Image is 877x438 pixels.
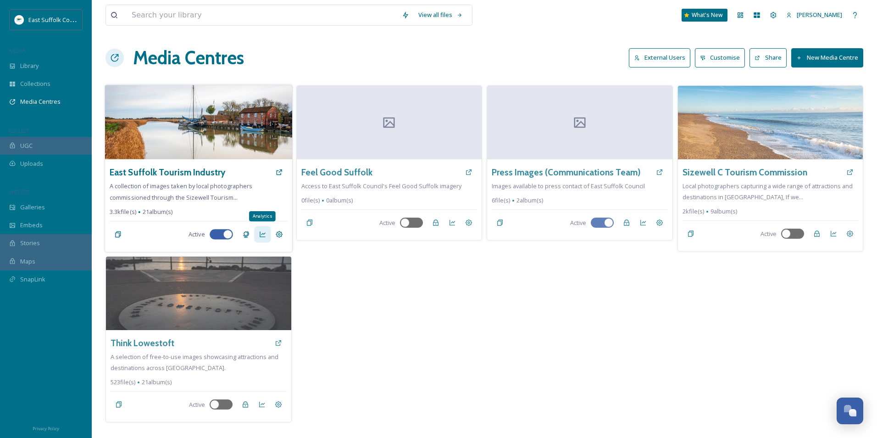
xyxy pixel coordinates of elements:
span: [PERSON_NAME] [797,11,842,19]
a: Feel Good Suffolk [301,166,372,179]
span: Collections [20,79,50,88]
span: Uploads [20,159,43,168]
a: Sizewell C Tourism Commission [683,166,807,179]
img: ESC%20Logo.png [15,15,24,24]
input: Search your library [127,5,397,25]
span: 0 album(s) [326,196,353,205]
span: 0 file(s) [301,196,320,205]
span: 2k file(s) [683,207,704,216]
a: View all files [414,6,467,24]
a: Analytics [254,226,271,242]
span: UGC [20,141,33,150]
span: Active [760,230,777,238]
a: Press Images (Communications Team) [492,166,641,179]
h1: Media Centres [133,44,244,72]
span: A selection of free-to-use images showcasing attractions and destinations across [GEOGRAPHIC_DATA]. [111,353,278,372]
img: 24eb51f6-f40c-4c4b-bb53-ce625a3b5ec6.jpg [105,85,292,159]
span: Stories [20,239,40,247]
span: Active [189,230,205,239]
span: Active [379,219,395,227]
span: 9 album(s) [710,207,737,216]
span: MEDIA [9,47,25,54]
span: Maps [20,257,35,266]
span: SnapLink [20,275,45,284]
span: Active [189,400,205,409]
span: 21 album(s) [142,378,172,387]
span: Library [20,62,39,70]
button: New Media Centre [791,48,863,67]
a: Think Lowestoft [111,337,174,350]
span: A collection of images taken by local photographers commissioned through the Sizewell Tourism... [110,182,252,201]
span: Images available to press contact of East Suffolk Council [492,182,645,190]
span: Local photographers capturing a wide range of attractions and destinations in [GEOGRAPHIC_DATA], ... [683,182,853,201]
span: Access to East Suffolk Council's Feel Good Suffolk imagery [301,182,461,190]
button: Share [749,48,787,67]
a: East Suffolk Tourism Industry [110,166,225,179]
span: WIDGETS [9,189,30,196]
span: Privacy Policy [33,426,59,432]
img: a2071e28-30f9-4622-9355-77db956745a4.jpg [678,86,863,159]
a: Customise [695,48,750,67]
a: External Users [629,48,695,67]
button: External Users [629,48,690,67]
span: Embeds [20,221,43,230]
span: East Suffolk Council [28,15,83,24]
div: Analytics [249,211,276,222]
span: Media Centres [20,97,61,106]
span: 21 album(s) [143,208,173,216]
span: 2 album(s) [516,196,543,205]
span: 523 file(s) [111,378,135,387]
img: 1da4bb22-f259-49dc-8641-1a6467541cf4.jpg [106,257,291,330]
span: 3.3k file(s) [110,208,136,216]
span: Active [570,219,586,227]
span: COLLECT [9,127,29,134]
button: Customise [695,48,745,67]
button: Open Chat [837,398,863,424]
span: Galleries [20,203,45,212]
a: Privacy Policy [33,422,59,433]
span: 6 file(s) [492,196,510,205]
a: [PERSON_NAME] [782,6,847,24]
a: What's New [682,9,727,22]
